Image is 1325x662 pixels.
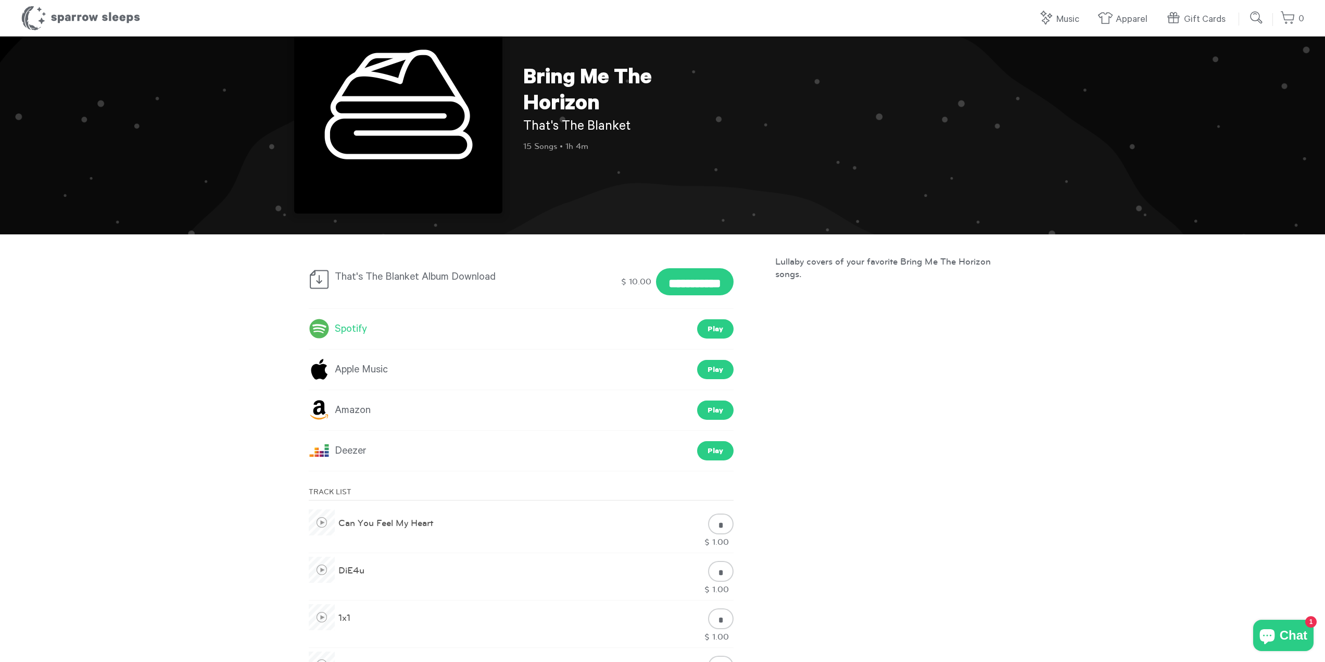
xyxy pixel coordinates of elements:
a: Play [697,319,734,339]
a: Apple Music [309,360,388,379]
a: DiE4u [309,563,365,590]
a: 0 [1280,8,1304,30]
h2: That's The Blanket [523,119,711,136]
a: Spotify [309,320,367,339]
a: Music [1038,8,1084,31]
p: 15 Songs • 1h 4m [523,141,711,152]
a: Deezer [309,442,367,460]
div: $ 10.00 [620,272,653,291]
img: Bring Me The Horizon - That's The Blanket [294,5,502,214]
a: Gift Cards [1166,8,1231,31]
h1: Sparrow Sleeps [21,5,141,31]
a: Amazon [309,401,371,420]
input: Submit [1246,7,1267,28]
a: Apparel [1097,8,1153,31]
a: Play [697,441,734,460]
a: 1x1 [309,610,351,638]
div: $ 1.00 [700,629,734,645]
p: Lullaby covers of your favorite Bring Me The Horizon songs. [775,255,1017,280]
div: Track List [309,487,734,501]
a: Can You Feel My Heart [309,516,434,543]
div: That's The Blanket Album Download [309,268,528,290]
h1: Bring Me The Horizon [523,67,711,119]
div: $ 1.00 [700,534,734,550]
inbox-online-store-chat: Shopify online store chat [1250,620,1317,654]
a: Play [697,360,734,379]
div: $ 1.00 [700,582,734,597]
a: Play [697,401,734,420]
